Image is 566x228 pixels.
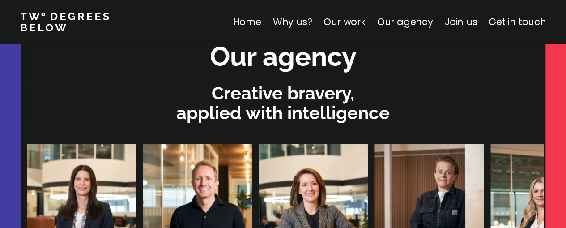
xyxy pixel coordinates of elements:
h2: Our agency [210,39,357,75]
p: Creative bravery, applied with intelligence [25,83,541,123]
a: Why us? [272,15,312,28]
a: Our work [323,15,365,28]
a: Home [233,15,261,28]
a: Join us [444,15,477,28]
a: Our agency [377,15,433,28]
a: Get in touch [489,15,546,28]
